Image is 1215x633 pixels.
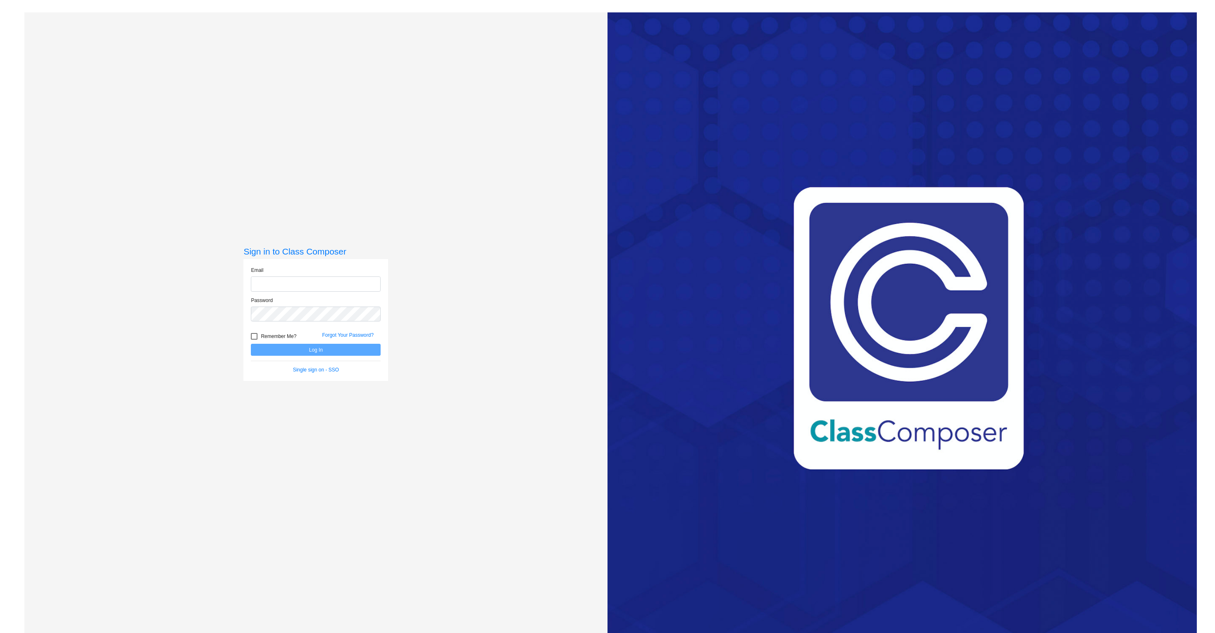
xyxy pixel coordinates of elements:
label: Password [251,297,273,304]
a: Forgot Your Password? [322,332,374,338]
label: Email [251,267,263,274]
span: Remember Me? [261,331,296,341]
a: Single sign on - SSO [293,367,339,373]
h3: Sign in to Class Composer [243,246,388,257]
button: Log In [251,344,381,356]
